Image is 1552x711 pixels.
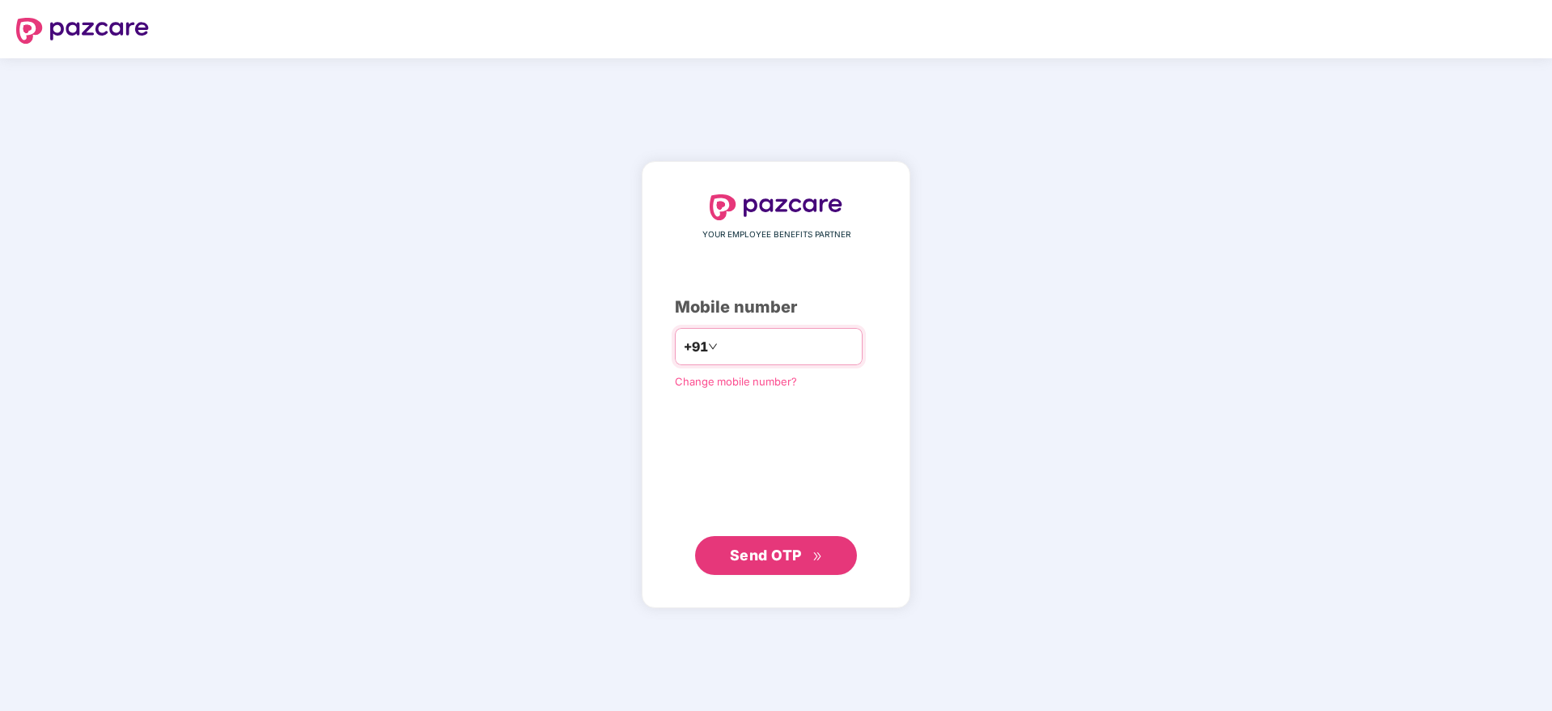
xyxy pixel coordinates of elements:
span: +91 [684,337,708,357]
img: logo [710,194,842,220]
span: double-right [812,551,823,562]
a: Change mobile number? [675,375,797,388]
span: Send OTP [730,547,802,564]
span: down [708,342,718,351]
span: YOUR EMPLOYEE BENEFITS PARTNER [702,228,850,241]
button: Send OTPdouble-right [695,536,857,575]
img: logo [16,18,149,44]
div: Mobile number [675,295,877,320]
